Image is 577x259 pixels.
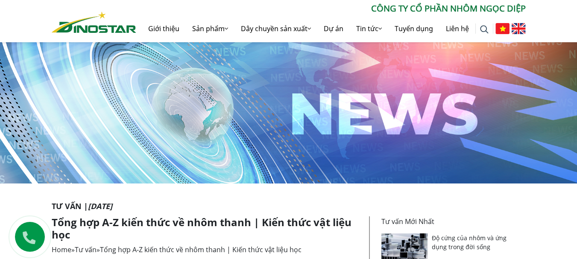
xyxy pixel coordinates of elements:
p: CÔNG TY CỔ PHẦN NHÔM NGỌC DIỆP [136,2,526,15]
a: Dây chuyền sản xuất [234,15,317,42]
a: Home [52,245,71,254]
h1: Tổng hợp A-Z kiến thức về nhôm thanh | Kiến thức vật liệu học [52,216,363,241]
a: Giới thiệu [142,15,186,42]
span: » » [52,245,302,254]
img: Tiếng Việt [495,23,510,34]
a: Tuyển dụng [388,15,439,42]
img: Nhôm Dinostar [52,12,136,33]
p: Tư vấn | [52,201,526,212]
a: Tư vấn [75,245,97,254]
a: Tin tức [350,15,388,42]
p: Tư vấn Mới Nhất [381,216,521,227]
i: [DATE] [88,201,112,211]
a: Sản phẩm [186,15,234,42]
img: search [480,25,489,34]
a: Dự án [317,15,350,42]
img: English [512,23,526,34]
a: Liên hệ [439,15,475,42]
span: Tổng hợp A-Z kiến thức về nhôm thanh | Kiến thức vật liệu học [100,245,302,254]
a: Độ cứng của nhôm và ứng dụng trong đời sống [432,234,507,251]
